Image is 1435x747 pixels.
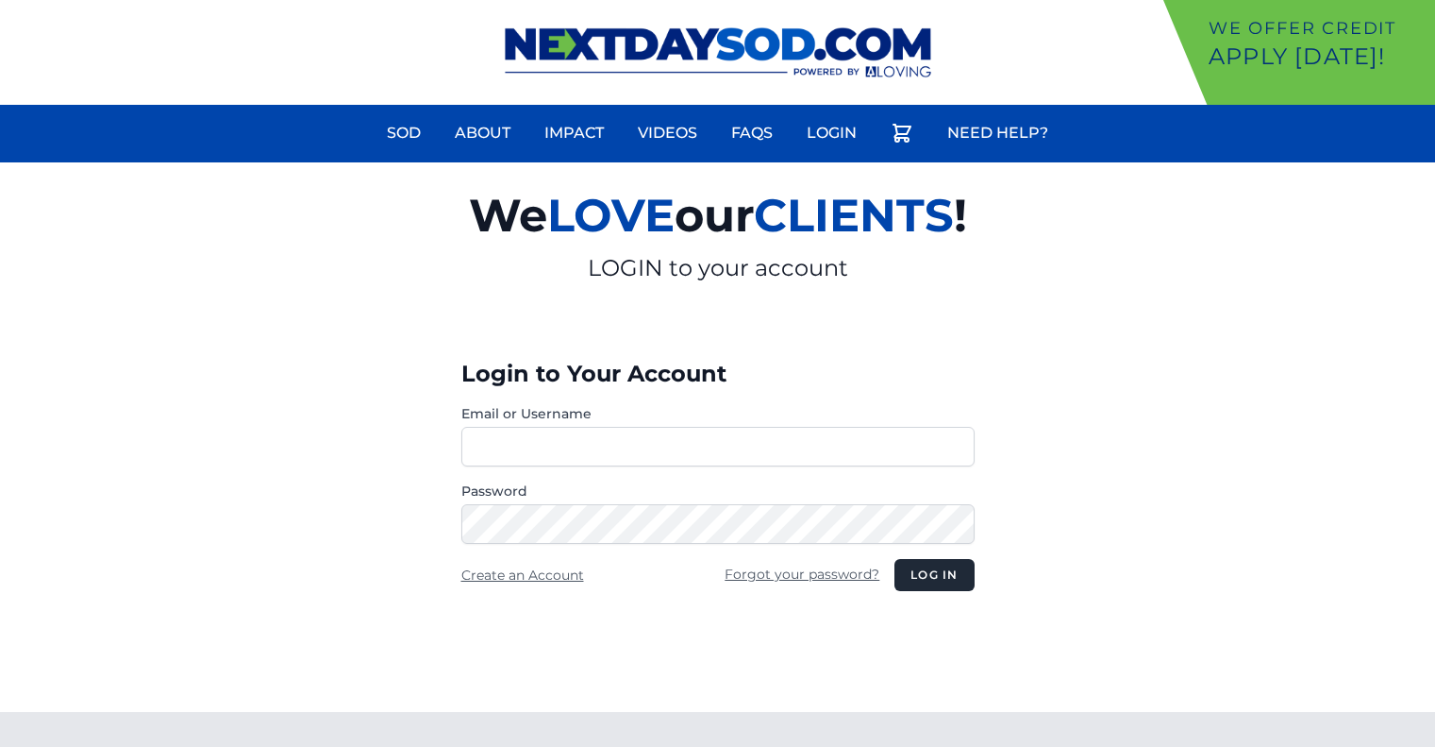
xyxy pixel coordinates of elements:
h3: Login to Your Account [461,359,975,389]
a: Sod [375,110,432,156]
h2: We our ! [250,178,1186,253]
a: Forgot your password? [725,566,879,583]
a: Impact [533,110,615,156]
button: Log in [894,559,974,591]
a: About [443,110,522,156]
a: Create an Account [461,567,584,584]
p: We offer Credit [1209,15,1427,42]
a: Login [795,110,868,156]
p: LOGIN to your account [250,253,1186,283]
p: Apply [DATE]! [1209,42,1427,72]
a: Need Help? [936,110,1060,156]
span: LOVE [547,188,675,243]
a: FAQs [720,110,784,156]
label: Password [461,482,975,501]
label: Email or Username [461,404,975,423]
span: CLIENTS [754,188,954,243]
a: Videos [626,110,709,156]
